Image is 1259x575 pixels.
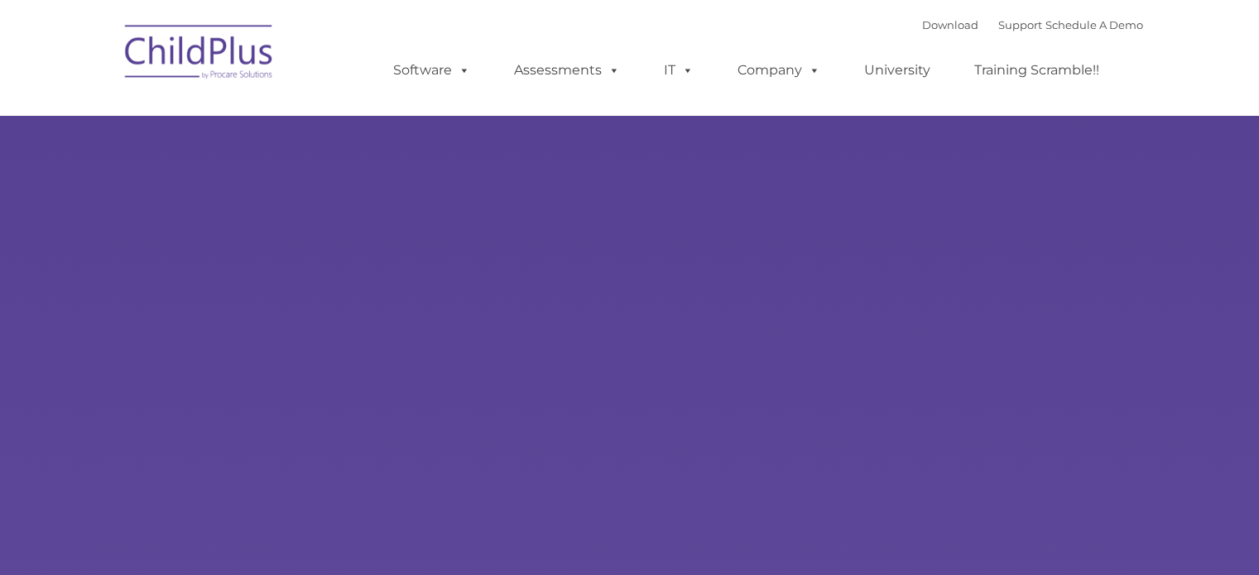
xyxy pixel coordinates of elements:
[377,54,487,87] a: Software
[497,54,637,87] a: Assessments
[117,13,282,96] img: ChildPlus by Procare Solutions
[1045,18,1143,31] a: Schedule A Demo
[848,54,947,87] a: University
[922,18,1143,31] font: |
[721,54,837,87] a: Company
[922,18,978,31] a: Download
[647,54,710,87] a: IT
[998,18,1042,31] a: Support
[958,54,1116,87] a: Training Scramble!!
